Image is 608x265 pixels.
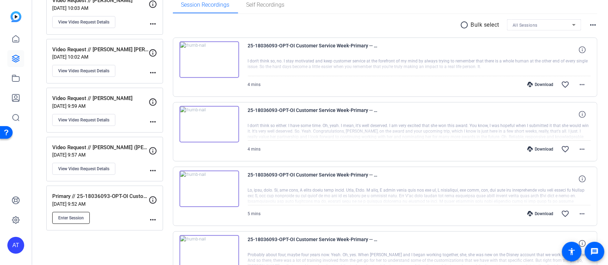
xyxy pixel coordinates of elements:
mat-icon: accessibility [568,247,576,256]
mat-icon: favorite_border [561,145,570,153]
span: 4 mins [248,82,261,87]
p: Video Request // [PERSON_NAME] [52,94,149,102]
p: [DATE] 9:57 AM [52,152,149,158]
mat-icon: more_horiz [149,68,157,77]
mat-icon: more_horiz [578,210,587,218]
mat-icon: more_horiz [578,145,587,153]
span: Self Recordings [246,2,285,8]
button: Enter Session [52,212,90,224]
p: [DATE] 9:52 AM [52,201,149,207]
span: View Video Request Details [58,19,109,25]
span: 25-18036093-OPT-OI Customer Service Week-Primary -- 25-18036093-OPT-OI Customer Service Week-[PER... [248,235,378,252]
span: All Sessions [513,23,538,28]
span: Session Recordings [181,2,230,8]
p: Bulk select [471,21,500,29]
span: Enter Session [58,215,84,221]
mat-icon: more_horiz [149,216,157,224]
button: View Video Request Details [52,16,115,28]
mat-icon: more_horiz [589,21,597,29]
img: thumb-nail [180,41,239,78]
mat-icon: favorite_border [561,210,570,218]
mat-icon: radio_button_unchecked [460,21,471,29]
img: thumb-nail [180,106,239,143]
div: AT [7,237,24,254]
button: View Video Request Details [52,163,115,175]
span: View Video Request Details [58,166,109,172]
span: View Video Request Details [58,117,109,123]
mat-icon: more_horiz [149,166,157,175]
p: Primary // 25-18036093-OPT-OI Customer Service Week [52,192,149,200]
mat-icon: more_horiz [149,118,157,126]
mat-icon: more_horiz [578,80,587,89]
mat-icon: more_horiz [149,20,157,28]
p: [DATE] 10:03 AM [52,5,149,11]
span: View Video Request Details [58,68,109,74]
span: 4 mins [248,147,261,152]
p: [DATE] 9:59 AM [52,103,149,109]
span: 25-18036093-OPT-OI Customer Service Week-Primary -- 25-18036093-OPT-OI Customer Service Week-[PER... [248,171,378,187]
button: View Video Request Details [52,65,115,77]
div: Download [524,82,557,87]
p: Video Request // [PERSON_NAME] ([PERSON_NAME]) [PERSON_NAME] [52,144,149,152]
div: Download [524,211,557,217]
img: thumb-nail [180,171,239,207]
span: 25-18036093-OPT-OI Customer Service Week-Primary -- 25-18036093-OPT-OI Customer Service Week-[PER... [248,106,378,123]
div: Download [524,146,557,152]
button: View Video Request Details [52,114,115,126]
mat-icon: message [590,247,599,256]
img: blue-gradient.svg [11,11,21,22]
mat-icon: favorite_border [561,80,570,89]
p: [DATE] 10:02 AM [52,54,149,60]
span: 5 mins [248,211,261,216]
p: Video Request // [PERSON_NAME] [PERSON_NAME] Har [52,46,149,54]
span: 25-18036093-OPT-OI Customer Service Week-Primary -- 25-18036093-OPT-OI Customer Service Week-[PER... [248,41,378,58]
